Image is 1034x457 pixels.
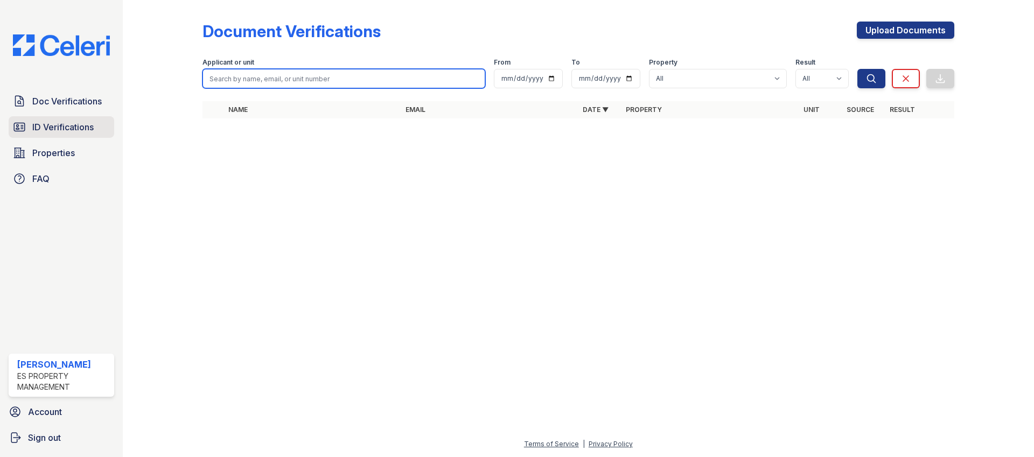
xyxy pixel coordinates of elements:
a: Date ▼ [583,106,609,114]
label: From [494,58,511,67]
span: Doc Verifications [32,95,102,108]
div: Document Verifications [202,22,381,41]
div: ES Property Management [17,371,110,392]
a: Unit [804,106,820,114]
a: Result [890,106,915,114]
a: Properties [9,142,114,164]
span: Account [28,405,62,418]
span: FAQ [32,172,50,185]
a: ID Verifications [9,116,114,138]
label: Property [649,58,677,67]
span: Properties [32,146,75,159]
a: Privacy Policy [589,440,633,448]
a: Email [406,106,425,114]
img: CE_Logo_Blue-a8612792a0a2168367f1c8372b55b34899dd931a85d93a1a3d3e32e68fde9ad4.png [4,34,118,56]
input: Search by name, email, or unit number [202,69,485,88]
div: [PERSON_NAME] [17,358,110,371]
label: Applicant or unit [202,58,254,67]
span: ID Verifications [32,121,94,133]
a: Doc Verifications [9,90,114,112]
span: Sign out [28,431,61,444]
a: Upload Documents [857,22,954,39]
div: | [583,440,585,448]
a: Property [626,106,662,114]
a: Account [4,401,118,423]
a: Name [228,106,248,114]
a: Source [847,106,874,114]
a: FAQ [9,168,114,189]
a: Terms of Service [524,440,579,448]
label: To [571,58,580,67]
label: Result [795,58,815,67]
a: Sign out [4,427,118,448]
